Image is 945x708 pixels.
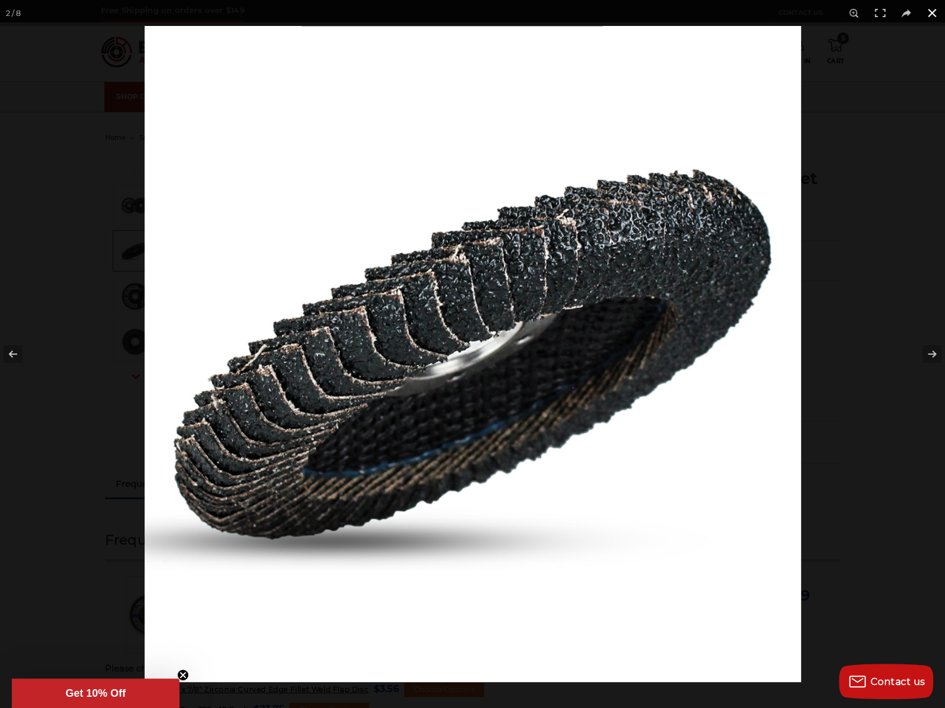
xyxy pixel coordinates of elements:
[145,26,801,682] img: zirconia-curved-flap-disc-4-half-inch__26166.1660851758.jpg
[12,678,179,708] div: Get 10% OffClose teaser
[66,687,126,699] span: Get 10% Off
[839,664,933,699] button: Contact us
[904,324,945,383] button: Next (arrow right)
[871,676,926,687] span: Contact us
[177,669,189,681] button: Close teaser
